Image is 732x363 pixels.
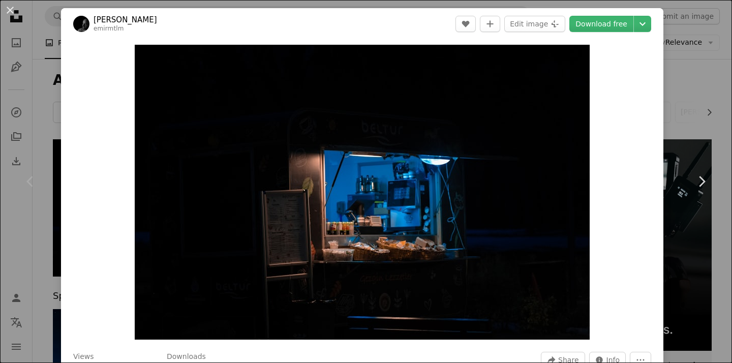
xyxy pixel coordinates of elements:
a: Download free [569,16,633,32]
a: [PERSON_NAME] [94,15,157,25]
h3: Views [73,352,94,362]
h3: Downloads [167,352,206,362]
button: Choose download size [634,16,651,32]
button: Zoom in on this image [135,45,590,340]
img: a food cart at night with food in it [135,45,590,340]
button: Like [455,16,476,32]
a: emirmtlm [94,25,124,32]
button: Add to Collection [480,16,500,32]
img: Go to Emir Kandil's profile [73,16,89,32]
button: Edit image [504,16,565,32]
a: Next [671,133,732,230]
